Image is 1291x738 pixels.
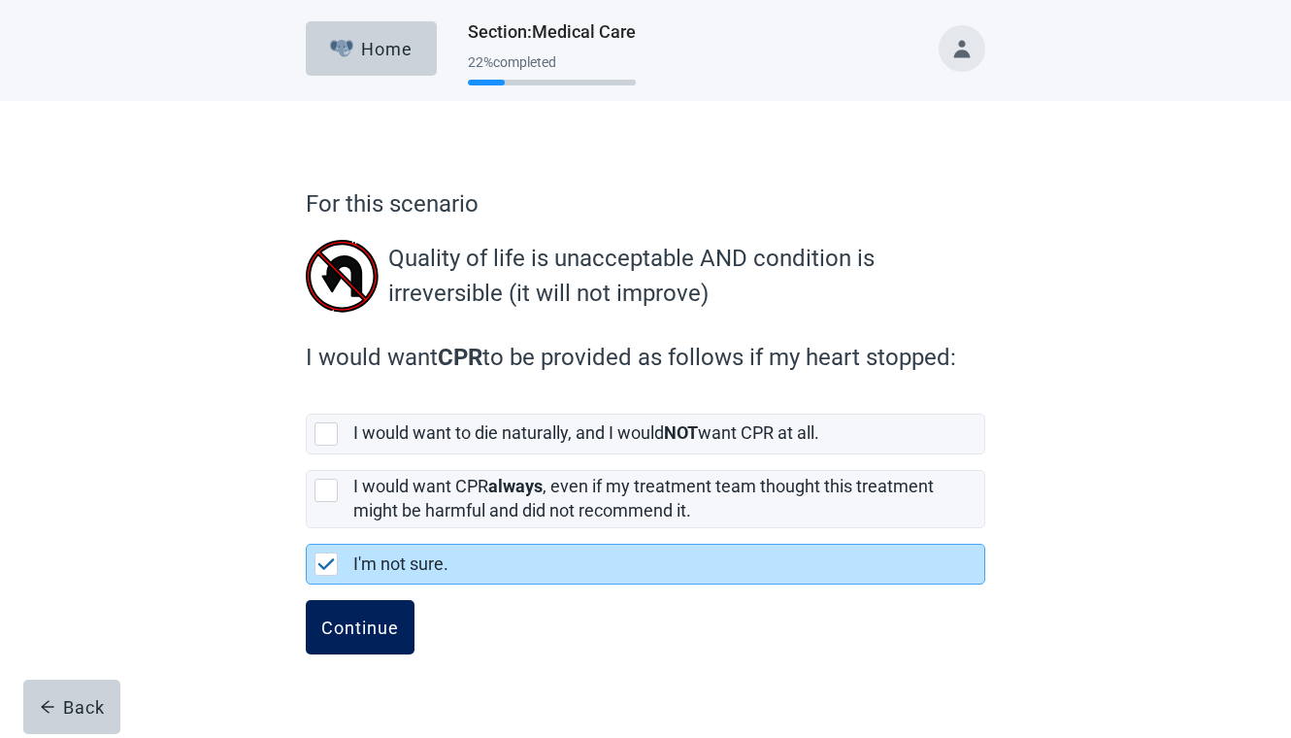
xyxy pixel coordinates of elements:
[388,241,976,311] p: Quality of life is unacceptable AND condition is irreversible (it will not improve)
[330,39,414,58] div: Home
[306,414,985,454] div: [object Object], checkbox, not selected
[468,47,636,94] div: Progress section
[438,344,482,371] strong: CPR
[306,186,985,221] p: For this scenario
[353,553,448,574] label: I'm not sure.
[23,680,120,734] button: arrow-leftBack
[306,544,985,585] div: I'm not sure., checkbox, selected
[468,54,636,70] div: 22 % completed
[488,476,543,496] strong: always
[40,697,105,717] div: Back
[306,470,985,528] div: [object Object], checkbox, not selected
[306,600,414,654] button: Continue
[330,40,354,57] img: Elephant
[40,699,55,715] span: arrow-left
[306,21,437,76] button: ElephantHome
[939,25,985,72] button: Toggle account menu
[321,618,399,637] div: Continue
[353,422,819,443] label: I would want to die naturally, and I would want CPR at all.
[353,476,934,520] label: I would want CPR , even if my treatment team thought this treatment might be harmful and did not ...
[664,422,698,443] strong: NOT
[468,18,636,46] h1: Section : Medical Care
[306,240,388,313] img: irreversible-DyUGXaAB.svg
[306,340,976,375] label: I would want to be provided as follows if my heart stopped:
